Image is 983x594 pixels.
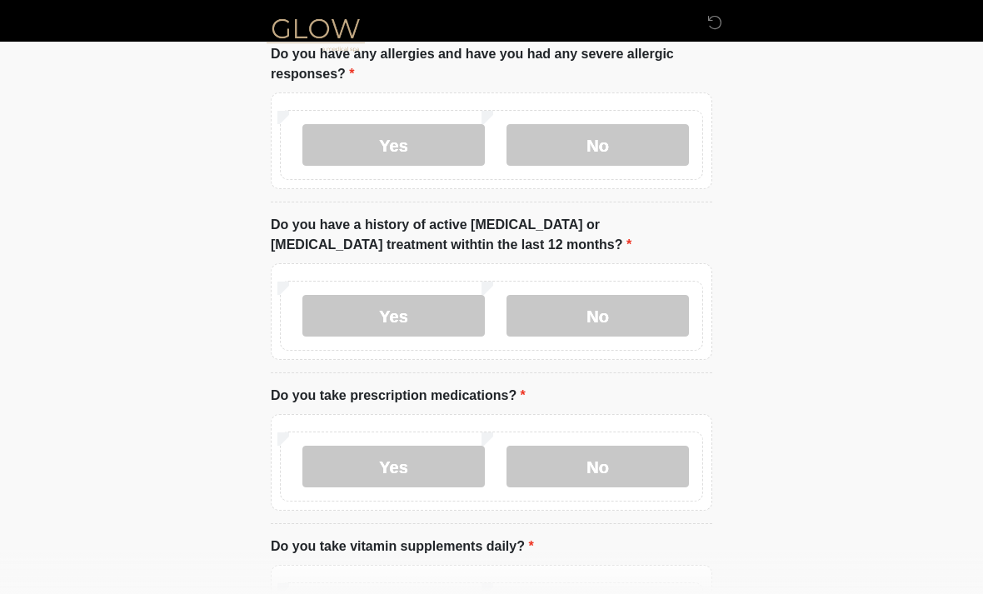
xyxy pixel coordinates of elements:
img: Glow Medical Spa Logo [254,12,377,55]
label: Do you take vitamin supplements daily? [271,537,534,557]
label: Yes [302,124,485,166]
label: Yes [302,446,485,487]
label: No [506,124,689,166]
label: Do you take prescription medications? [271,386,526,406]
label: No [506,295,689,337]
label: No [506,446,689,487]
label: Do you have a history of active [MEDICAL_DATA] or [MEDICAL_DATA] treatment withtin the last 12 mo... [271,215,712,255]
label: Yes [302,295,485,337]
